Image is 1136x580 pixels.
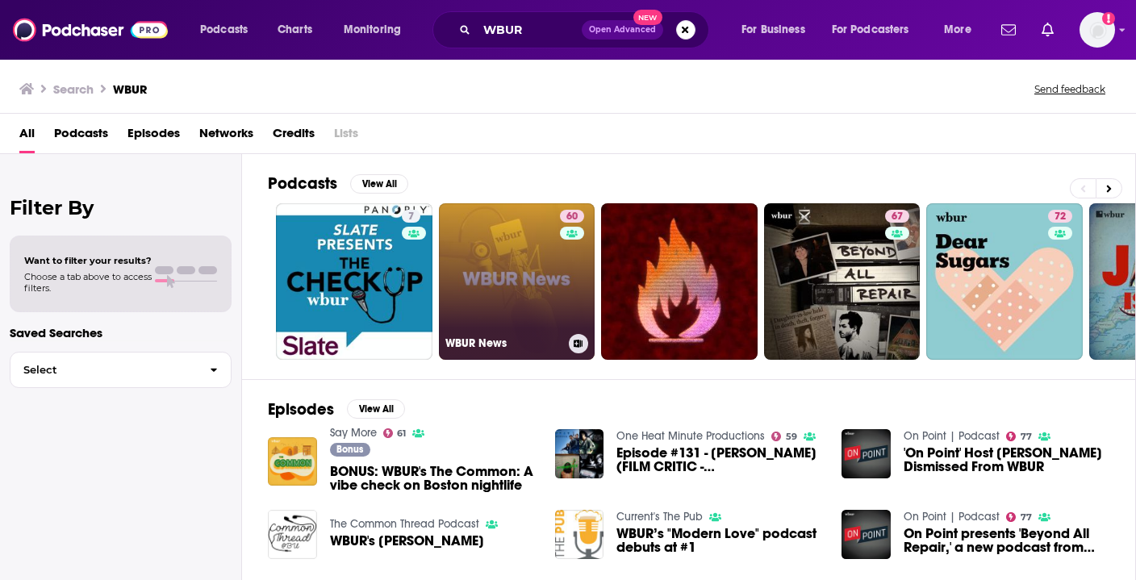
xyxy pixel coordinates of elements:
img: On Point presents 'Beyond All Repair,' a new podcast from WBUR [842,510,891,559]
button: open menu [730,17,825,43]
span: WBUR's [PERSON_NAME] [330,534,484,548]
img: Podchaser - Follow, Share and Rate Podcasts [13,15,168,45]
img: Episode #131 - SEAN BURNS (FILM CRITIC - WBUR.ORG) [555,429,604,478]
img: WBUR’s "Modern Love" podcast debuts at #1 [555,510,604,559]
a: 7 [402,210,420,223]
span: 60 [566,209,578,225]
a: 60 [560,210,584,223]
span: Lists [334,120,358,153]
span: 59 [786,433,797,440]
h2: Episodes [268,399,334,419]
span: More [944,19,971,41]
button: open menu [821,17,933,43]
img: 'On Point' Host Tom Ashbrook Dismissed From WBUR [842,429,891,478]
span: Charts [278,19,312,41]
a: 67 [885,210,909,223]
h3: WBUR [113,81,147,97]
img: User Profile [1080,12,1115,48]
h2: Filter By [10,196,232,219]
span: Podcasts [200,19,248,41]
a: EpisodesView All [268,399,405,419]
button: open menu [332,17,422,43]
button: Send feedback [1029,82,1110,96]
a: One Heat Minute Productions [616,429,765,443]
a: 'On Point' Host Tom Ashbrook Dismissed From WBUR [904,446,1109,474]
a: Say More [330,426,377,440]
a: On Point | Podcast [904,510,1000,524]
a: Podcasts [54,120,108,153]
p: Saved Searches [10,325,232,340]
span: 77 [1021,514,1032,521]
span: For Business [741,19,805,41]
button: View All [347,399,405,419]
span: 'On Point' Host [PERSON_NAME] Dismissed From WBUR [904,446,1109,474]
a: 77 [1006,432,1032,441]
a: Networks [199,120,253,153]
img: BONUS: WBUR's The Common: A vibe check on Boston nightlife [268,437,317,486]
span: Select [10,365,197,375]
span: Logged in as jgarciaampr [1080,12,1115,48]
span: Want to filter your results? [24,255,152,266]
button: Open AdvancedNew [582,20,663,40]
a: WBUR's Meghna Chakrabarti [330,534,484,548]
a: 72 [926,203,1083,360]
span: 72 [1055,209,1066,225]
a: Episodes [127,120,180,153]
span: 67 [892,209,903,225]
a: On Point | Podcast [904,429,1000,443]
button: Select [10,352,232,388]
a: Credits [273,120,315,153]
a: Episode #131 - SEAN BURNS (FILM CRITIC - WBUR.ORG) [616,446,822,474]
h2: Podcasts [268,173,337,194]
a: Current's The Pub [616,510,703,524]
span: 61 [397,430,406,437]
span: Choose a tab above to access filters. [24,271,152,294]
a: 60WBUR News [439,203,595,360]
div: Search podcasts, credits, & more... [448,11,725,48]
span: For Podcasters [832,19,909,41]
a: BONUS: WBUR's The Common: A vibe check on Boston nightlife [330,465,536,492]
span: Bonus [336,444,363,454]
a: 67 [764,203,921,360]
button: View All [350,174,408,194]
a: On Point presents 'Beyond All Repair,' a new podcast from WBUR [904,527,1109,554]
a: The Common Thread Podcast [330,517,479,531]
button: open menu [933,17,992,43]
span: Episode #131 - [PERSON_NAME] (FILM CRITIC - [DOMAIN_NAME]) [616,446,822,474]
a: Charts [267,17,322,43]
button: Show profile menu [1080,12,1115,48]
span: 77 [1021,433,1032,440]
img: WBUR's Meghna Chakrabarti [268,510,317,559]
a: 61 [383,428,407,438]
span: New [633,10,662,25]
a: 59 [771,432,797,441]
a: 7 [276,203,432,360]
svg: Add a profile image [1102,12,1115,25]
a: 72 [1048,210,1072,223]
a: Show notifications dropdown [1035,16,1060,44]
span: Open Advanced [589,26,656,34]
input: Search podcasts, credits, & more... [477,17,582,43]
a: 77 [1006,512,1032,522]
span: 7 [408,209,414,225]
button: open menu [189,17,269,43]
a: All [19,120,35,153]
h3: WBUR News [445,336,562,350]
h3: Search [53,81,94,97]
a: WBUR’s "Modern Love" podcast debuts at #1 [616,527,822,554]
